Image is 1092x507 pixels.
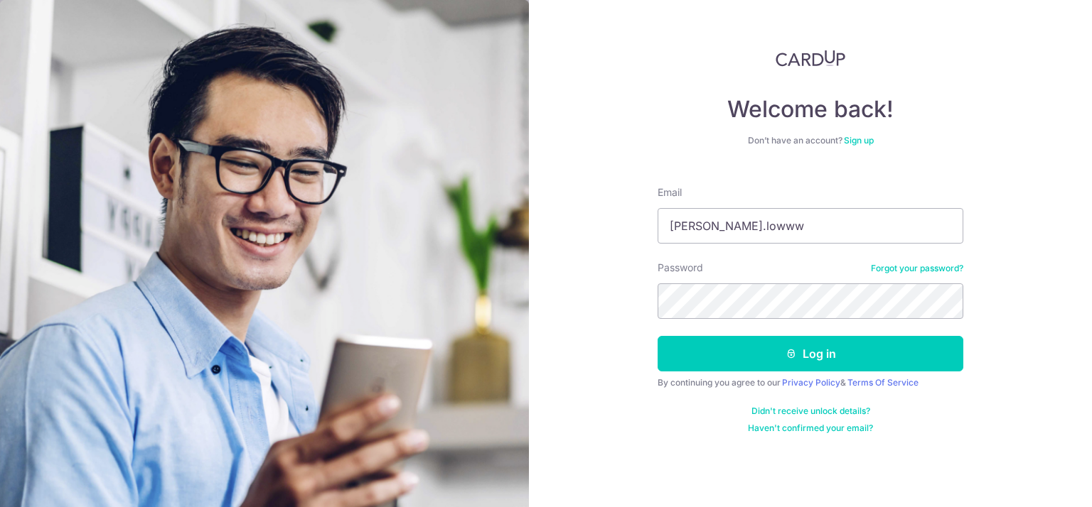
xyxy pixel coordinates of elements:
label: Password [658,261,703,275]
a: Didn't receive unlock details? [751,405,870,417]
div: By continuing you agree to our & [658,377,963,388]
a: Haven't confirmed your email? [748,422,873,434]
a: Privacy Policy [782,377,840,388]
img: CardUp Logo [776,50,845,67]
a: Terms Of Service [847,377,919,388]
a: Sign up [844,135,874,146]
button: Log in [658,336,963,371]
input: Enter your Email [658,208,963,244]
label: Email [658,185,682,200]
h4: Welcome back! [658,95,963,124]
a: Forgot your password? [871,263,963,274]
div: Don’t have an account? [658,135,963,146]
